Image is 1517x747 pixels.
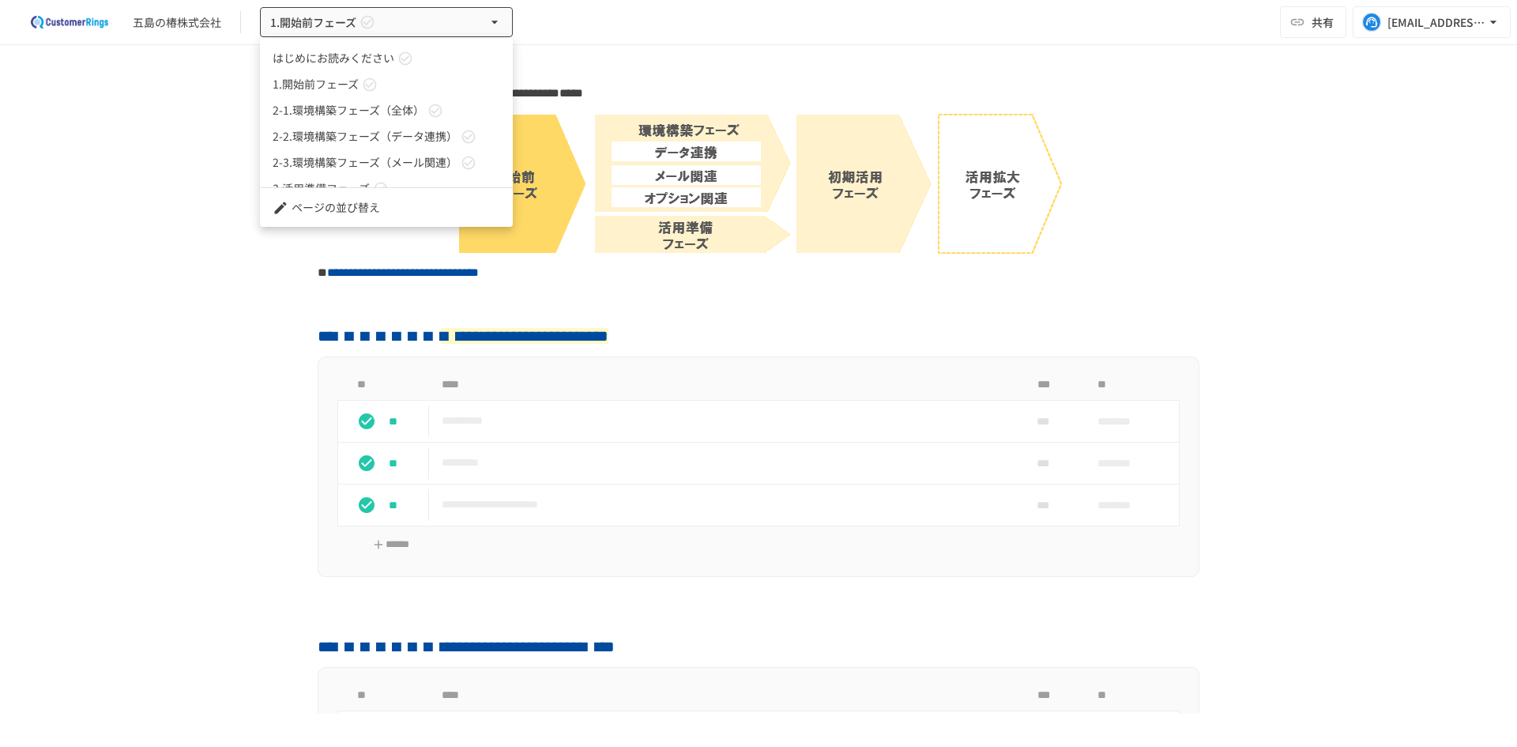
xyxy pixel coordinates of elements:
span: 1.開始前フェーズ [273,76,359,92]
li: ページの並び替え [260,194,513,221]
span: 2-3.環境構築フェーズ（メール関連） [273,154,457,171]
span: 2-2.環境構築フェーズ（データ連携） [273,128,457,145]
span: 2-1.環境構築フェーズ（全体） [273,102,424,119]
span: 3.活用準備フェーズ [273,180,370,197]
span: はじめにお読みください [273,50,394,66]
